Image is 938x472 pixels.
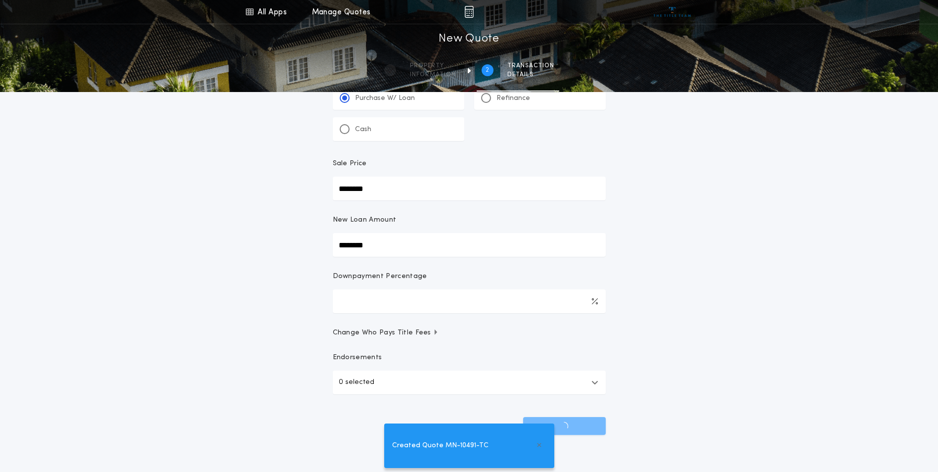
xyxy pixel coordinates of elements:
p: 0 selected [339,377,374,388]
p: Purchase W/ Loan [355,94,415,103]
input: Downpayment Percentage [333,289,606,313]
img: img [464,6,474,18]
span: information [410,71,456,79]
p: Sale Price [333,159,367,169]
p: Refinance [496,94,530,103]
p: Cash [355,125,371,135]
button: 0 selected [333,371,606,394]
p: Endorsements [333,353,606,363]
input: Sale Price [333,177,606,200]
span: details [507,71,554,79]
input: New Loan Amount [333,233,606,257]
h1: New Quote [439,31,499,47]
img: vs-icon [654,7,691,17]
p: New Loan Amount [333,215,397,225]
p: Downpayment Percentage [333,272,427,282]
button: Change Who Pays Title Fees [333,328,606,338]
span: Created Quote MN-10491-TC [392,440,489,451]
span: Property [410,62,456,70]
span: Transaction [507,62,554,70]
h2: 2 [486,66,489,74]
span: Change Who Pays Title Fees [333,328,439,338]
